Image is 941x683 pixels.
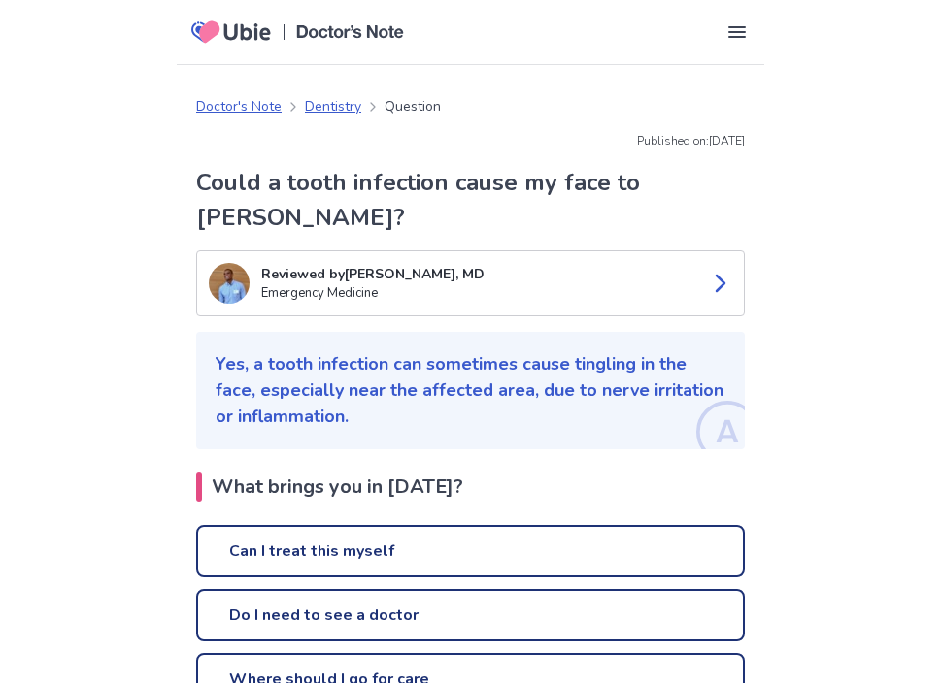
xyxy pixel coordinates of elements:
[196,250,745,316] a: Tomas DiazReviewed by[PERSON_NAME], MDEmergency Medicine
[196,96,282,116] a: Doctor's Note
[216,351,725,430] p: Yes, a tooth infection can sometimes cause tingling in the face, especially near the affected are...
[196,525,745,577] a: Can I treat this myself
[296,25,404,39] img: Doctors Note Logo
[196,165,745,235] h1: Could a tooth infection cause my face to [PERSON_NAME]?
[196,472,745,502] h2: What brings you in [DATE]?
[261,284,693,304] p: Emergency Medicine
[209,263,250,304] img: Tomas Diaz
[261,264,693,284] p: Reviewed by [PERSON_NAME], MD
[196,589,745,641] a: Do I need to see a doctor
[196,132,745,149] p: Published on: [DATE]
[305,96,361,116] a: Dentistry
[196,96,441,116] nav: breadcrumb
[385,96,441,116] p: Question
